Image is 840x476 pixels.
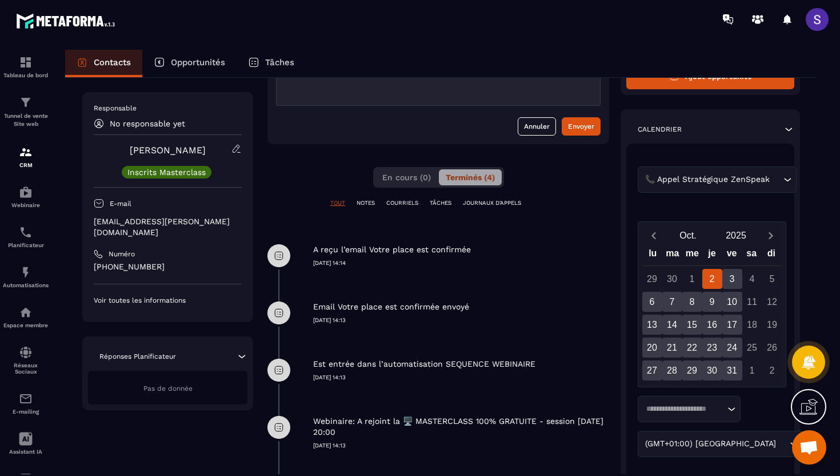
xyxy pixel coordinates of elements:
a: formationformationTableau de bord [3,47,49,87]
a: Assistant IA [3,423,49,463]
button: Previous month [643,228,664,243]
p: Espace membre [3,322,49,328]
p: Inscrits Masterclass [127,168,206,176]
div: 31 [722,360,742,380]
div: 10 [722,292,742,312]
div: 11 [742,292,762,312]
span: En cours (0) [382,173,431,182]
img: logo [16,10,119,31]
p: E-mail [110,199,131,208]
div: 30 [662,269,682,289]
a: schedulerschedulerPlanificateur [3,217,49,257]
p: [DATE] 14:13 [313,442,609,450]
p: Calendrier [638,125,682,134]
p: Webinaire: A rejoint la 🖥️ MASTERCLASS 100% GRATUITE - session [DATE] 20:00 [313,416,606,438]
div: sa [742,245,762,265]
a: Opportunités [142,50,237,77]
p: [PHONE_NUMBER] [94,261,242,272]
div: 13 [642,315,662,335]
div: ve [722,245,742,265]
p: Numéro [109,249,135,259]
div: 25 [742,338,762,358]
p: [DATE] 14:14 [313,259,609,267]
div: 29 [682,360,702,380]
div: 3 [722,269,742,289]
p: No responsable yet [110,119,185,128]
div: 4 [742,269,762,289]
p: Est entrée dans l’automatisation SEQUENCE WEBINAIRE [313,359,535,370]
button: Annuler [518,117,556,136]
img: automations [19,306,33,319]
img: automations [19,265,33,279]
div: 28 [662,360,682,380]
p: TÂCHES [430,199,451,207]
div: 22 [682,338,702,358]
div: ma [663,245,683,265]
img: scheduler [19,225,33,239]
p: Tunnel de vente Site web [3,112,49,128]
p: NOTES [357,199,375,207]
span: Terminés (4) [446,173,495,182]
div: Ouvrir le chat [792,430,826,465]
p: [EMAIL_ADDRESS][PERSON_NAME][DOMAIN_NAME] [94,216,242,238]
a: automationsautomationsEspace membre [3,297,49,337]
div: di [761,245,781,265]
p: Voir toutes les informations [94,296,242,305]
div: 15 [682,315,702,335]
div: Search for option [638,166,797,193]
span: Pas de donnée [143,384,193,392]
p: [DATE] 14:13 [313,316,609,324]
p: Tâches [265,57,294,68]
div: 20 [642,338,662,358]
p: Réseaux Sociaux [3,362,49,375]
div: Envoyer [568,121,594,132]
img: automations [19,185,33,199]
p: A reçu l’email Votre place est confirmée [313,244,471,255]
p: Responsable [94,104,242,113]
p: Tableau de bord [3,72,49,78]
div: me [682,245,702,265]
p: Email Votre place est confirmée envoyé [313,302,469,312]
button: En cours (0) [375,169,438,185]
a: formationformationTunnel de vente Site web [3,87,49,137]
div: Search for option [638,396,741,422]
p: CRM [3,162,49,168]
a: social-networksocial-networkRéseaux Sociaux [3,337,49,383]
div: 26 [762,338,782,358]
p: Contacts [94,57,131,68]
p: Opportunités [171,57,225,68]
div: 14 [662,315,682,335]
img: email [19,392,33,406]
p: JOURNAUX D'APPELS [463,199,521,207]
img: formation [19,55,33,69]
button: Terminés (4) [439,169,502,185]
div: 12 [762,292,782,312]
a: emailemailE-mailing [3,383,49,423]
div: 2 [702,269,722,289]
div: 6 [642,292,662,312]
div: 19 [762,315,782,335]
button: Next month [760,228,781,243]
img: social-network [19,346,33,359]
div: 30 [702,360,722,380]
p: Automatisations [3,282,49,288]
p: E-mailing [3,408,49,415]
button: Open years overlay [712,225,760,245]
a: automationsautomationsAutomatisations [3,257,49,297]
div: 8 [682,292,702,312]
p: COURRIELS [386,199,418,207]
div: 1 [682,269,702,289]
a: formationformationCRM [3,137,49,177]
input: Search for option [778,438,787,450]
div: 5 [762,269,782,289]
div: 1 [742,360,762,380]
div: 17 [722,315,742,335]
a: automationsautomationsWebinaire [3,177,49,217]
div: 16 [702,315,722,335]
div: 2 [762,360,782,380]
a: Tâches [237,50,306,77]
img: formation [19,145,33,159]
div: 24 [722,338,742,358]
div: 18 [742,315,762,335]
input: Search for option [772,173,781,186]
